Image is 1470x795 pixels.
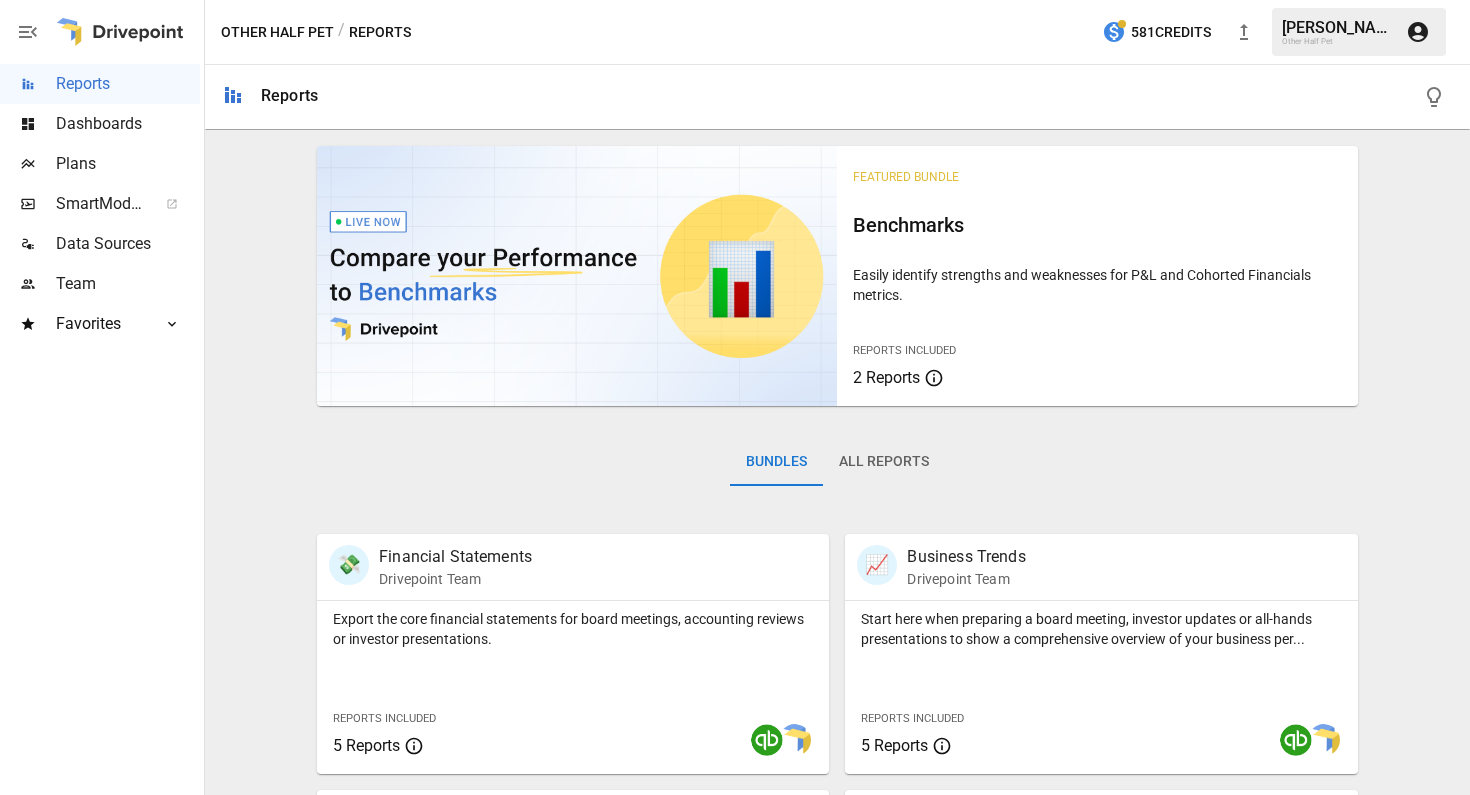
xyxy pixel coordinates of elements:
[333,712,436,725] span: Reports Included
[317,146,837,406] img: video thumbnail
[56,272,200,296] span: Team
[853,170,959,184] span: Featured Bundle
[853,344,956,357] span: Reports Included
[853,209,1341,241] h6: Benchmarks
[861,736,928,755] span: 5 Reports
[857,545,897,585] div: 📈
[338,20,345,45] div: /
[56,72,200,96] span: Reports
[730,438,823,486] button: Bundles
[861,712,964,725] span: Reports Included
[56,312,144,336] span: Favorites
[261,86,318,105] div: Reports
[861,609,1341,649] p: Start here when preparing a board meeting, investor updates or all-hands presentations to show a ...
[1282,37,1394,46] div: Other Half Pet
[143,189,157,214] span: ™
[1282,18,1394,37] div: [PERSON_NAME]
[56,152,200,176] span: Plans
[853,368,920,387] span: 2 Reports
[379,545,532,569] p: Financial Statements
[779,724,811,756] img: smart model
[853,265,1341,305] p: Easily identify strengths and weaknesses for P&L and Cohorted Financials metrics.
[56,112,200,136] span: Dashboards
[1280,724,1312,756] img: quickbooks
[333,609,813,649] p: Export the core financial statements for board meetings, accounting reviews or investor presentat...
[907,569,1025,589] p: Drivepoint Team
[329,545,369,585] div: 💸
[1094,14,1219,51] button: 581Credits
[56,192,144,216] span: SmartModel
[1308,724,1340,756] img: smart model
[1131,20,1211,45] span: 581 Credits
[1224,12,1264,52] button: New version available, click to update!
[823,438,945,486] button: All Reports
[751,724,783,756] img: quickbooks
[907,545,1025,569] p: Business Trends
[379,569,532,589] p: Drivepoint Team
[333,736,400,755] span: 5 Reports
[221,20,334,45] button: Other Half Pet
[56,232,200,256] span: Data Sources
